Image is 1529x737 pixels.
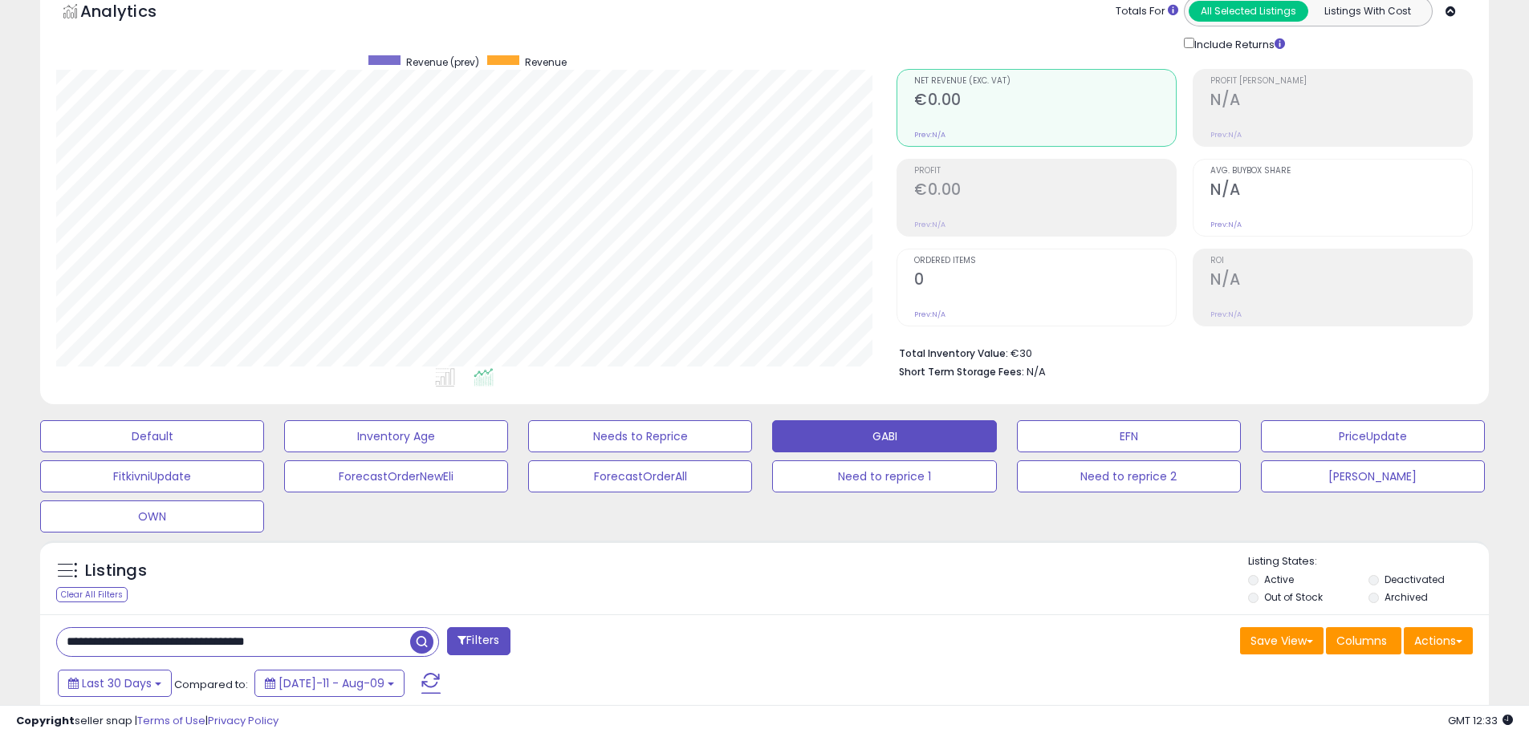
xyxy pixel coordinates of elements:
button: [DATE]-11 - Aug-09 [254,670,405,697]
button: FitkivniUpdate [40,460,264,492]
button: Actions [1404,627,1473,654]
div: seller snap | | [16,714,279,729]
small: Prev: N/A [914,130,945,140]
label: Active [1264,573,1294,586]
label: Deactivated [1385,573,1445,586]
button: All Selected Listings [1189,1,1308,22]
strong: Copyright [16,713,75,728]
h5: Listings [85,560,147,582]
span: Profit [914,167,1176,176]
small: Prev: N/A [914,220,945,229]
button: ForecastOrderAll [528,460,752,492]
a: Privacy Policy [208,713,279,728]
small: Prev: N/A [1210,130,1242,140]
div: Clear All Filters [56,587,128,602]
b: Total Inventory Value: [899,346,1008,360]
button: OWN [40,500,264,533]
h2: 0 [914,270,1176,292]
h2: N/A [1210,91,1472,112]
span: Ordered Items [914,257,1176,265]
button: Filters [447,627,510,655]
h2: N/A [1210,270,1472,292]
small: Prev: N/A [1210,220,1242,229]
button: GABI [772,420,996,452]
span: [DATE]-11 - Aug-09 [279,675,384,691]
span: Compared to: [174,677,248,692]
p: Listing States: [1248,554,1489,569]
span: N/A [1027,364,1046,379]
button: Listings With Cost [1307,1,1427,22]
button: Need to reprice 2 [1017,460,1241,492]
li: €30 [899,342,1461,362]
label: Archived [1385,590,1428,604]
button: Columns [1326,627,1401,654]
div: Include Returns [1172,34,1304,53]
small: Prev: N/A [1210,310,1242,319]
span: ROI [1210,257,1472,265]
span: Revenue (prev) [406,55,479,69]
b: Short Term Storage Fees: [899,365,1024,379]
button: PriceUpdate [1261,420,1485,452]
div: Totals For [1116,4,1178,19]
h2: €0.00 [914,91,1176,112]
button: ForecastOrderNewEli [284,460,508,492]
span: Last 30 Days [82,675,152,691]
span: Avg. Buybox Share [1210,167,1472,176]
button: EFN [1017,420,1241,452]
label: Out of Stock [1264,590,1323,604]
span: 2025-09-9 12:33 GMT [1448,713,1513,728]
span: Net Revenue (Exc. VAT) [914,77,1176,86]
button: [PERSON_NAME] [1261,460,1485,492]
button: Last 30 Days [58,670,172,697]
h2: €0.00 [914,180,1176,202]
h2: N/A [1210,180,1472,202]
button: Inventory Age [284,420,508,452]
span: Revenue [525,55,567,69]
button: Save View [1240,627,1324,654]
button: Default [40,420,264,452]
span: Profit [PERSON_NAME] [1210,77,1472,86]
small: Prev: N/A [914,310,945,319]
span: Columns [1336,633,1387,649]
a: Terms of Use [137,713,205,728]
button: Need to reprice 1 [772,460,996,492]
button: Needs to Reprice [528,420,752,452]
